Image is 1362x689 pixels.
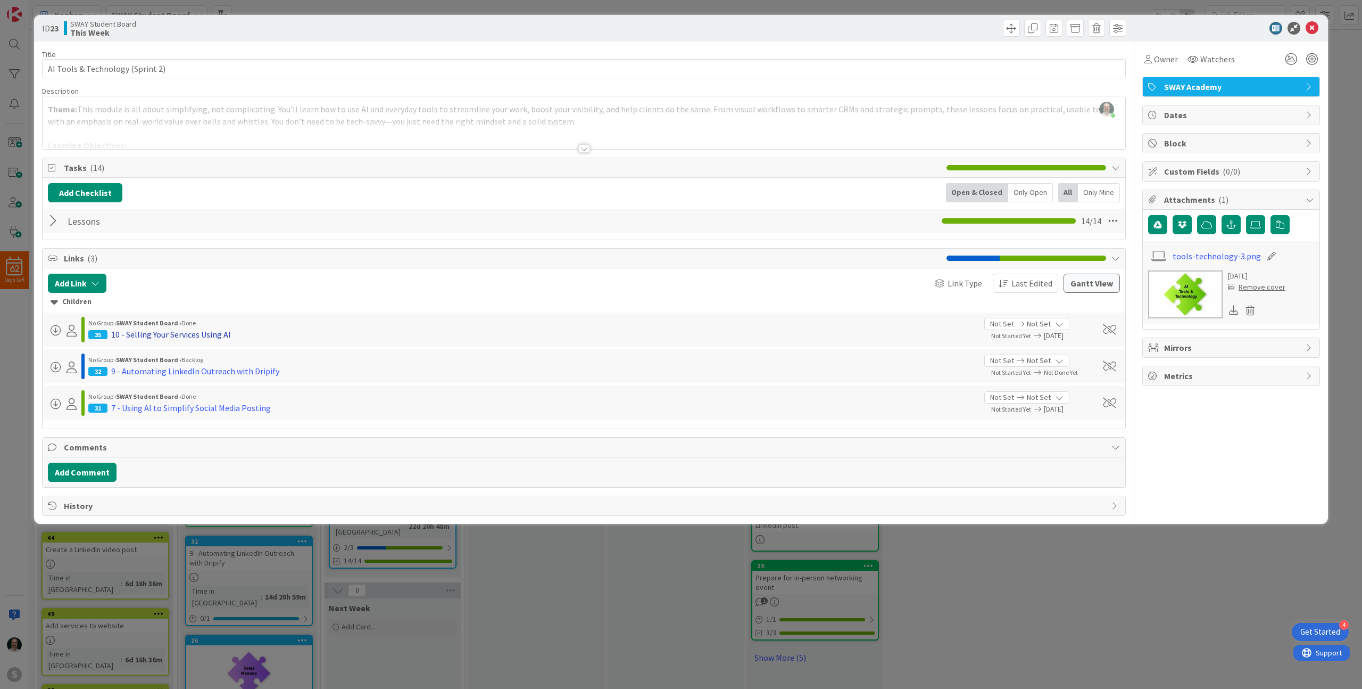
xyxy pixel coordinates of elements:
div: 7 - Using AI to Simplify Social Media Posting [111,401,271,414]
b: SWAY Student Board › [116,392,181,400]
span: Custom Fields [1164,165,1300,178]
div: Download [1228,304,1240,317]
span: Dates [1164,109,1300,121]
span: No Group › [88,319,116,327]
span: Links [64,252,941,265]
span: Not Set [1027,355,1051,366]
input: Add Checklist... [64,211,303,231]
button: Add Link [48,274,106,293]
div: 35 [88,330,107,339]
span: Not Set [1027,318,1051,330]
span: ( 0/0 ) [1223,166,1240,177]
span: Link Type [948,277,982,290]
span: Tasks [64,161,941,174]
div: Open Get Started checklist, remaining modules: 4 [1292,623,1349,641]
button: Add Comment [48,463,117,482]
span: Last Edited [1011,277,1052,290]
span: Comments [64,441,1106,454]
span: ( 1 ) [1218,194,1228,205]
a: tools-technology-3.png [1173,250,1261,263]
span: [DATE] [1044,404,1091,415]
span: This module is all about simplifying, not complicating. You’ll learn how to use AI and everyday t... [48,104,1116,127]
div: All [1058,183,1078,202]
span: No Group › [88,392,116,400]
span: Not Set [990,355,1014,366]
span: SWAY Academy [1164,80,1300,93]
button: Gantt View [1064,274,1120,293]
div: Get Started [1300,627,1340,637]
span: SWAY Student Board [70,20,136,28]
div: 9 - Automating LinkedIn Outreach with Dripify [111,365,279,378]
span: History [64,499,1106,512]
span: Not Started Yet [991,332,1031,340]
span: Done [181,392,196,400]
span: 14 / 14 [1081,215,1101,227]
div: Remove cover [1228,282,1285,293]
span: Support [22,2,48,14]
span: Not Done Yet [1044,368,1078,376]
div: Open & Closed [946,183,1008,202]
label: Title [42,50,56,59]
span: [DATE] [1044,330,1091,341]
div: [DATE] [1228,270,1285,282]
span: Done [181,319,196,327]
span: ( 3 ) [87,253,97,264]
span: ID [42,22,59,35]
span: Description [42,86,79,96]
strong: Theme: [48,104,77,114]
span: Not Started Yet [991,405,1031,413]
div: 32 [88,367,107,376]
b: SWAY Student Board › [116,319,181,327]
img: lnHWbgg1Ejk0LXEbgxa5puaEDdKwcAZd.png [1099,102,1114,117]
span: No Group › [88,356,116,364]
span: ( 14 ) [90,162,104,173]
span: Not Set [990,318,1014,330]
div: 31 [88,404,107,413]
span: Backlog [181,356,203,364]
span: Not Set [990,392,1014,403]
div: Only Mine [1078,183,1120,202]
button: Add Checklist [48,183,122,202]
span: Watchers [1200,53,1235,65]
div: 10 - Selling Your Services Using AI [111,328,231,341]
div: Children [51,296,1117,308]
input: type card name here... [42,59,1126,78]
b: SWAY Student Board › [116,356,181,364]
span: Not Set [1027,392,1051,403]
span: Mirrors [1164,341,1300,354]
span: Not Started Yet [991,368,1031,376]
span: Owner [1154,53,1178,65]
div: Only Open [1008,183,1053,202]
span: Metrics [1164,370,1300,382]
div: 4 [1339,620,1349,630]
b: 23 [50,23,59,34]
span: Block [1164,137,1300,150]
span: Attachments [1164,193,1300,206]
button: Last Edited [993,274,1058,293]
b: This Week [70,28,136,37]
